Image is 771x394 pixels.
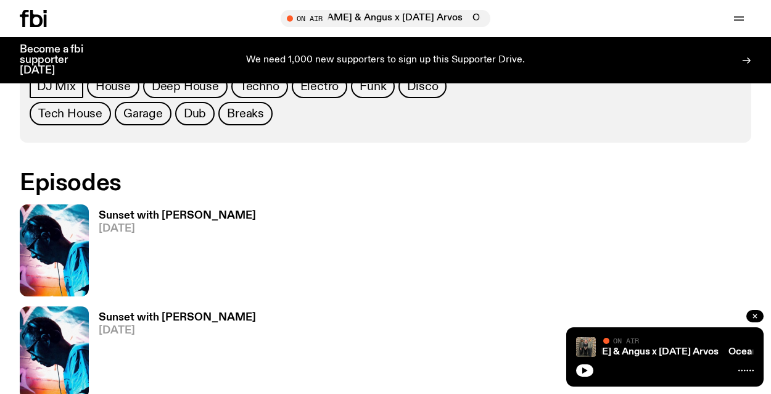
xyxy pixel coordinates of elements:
[281,10,490,27] button: On AirOcean [PERSON_NAME] & Angus x [DATE] ArvosOcean [PERSON_NAME] & Angus x [DATE] Arvos
[123,107,163,120] span: Garage
[227,107,264,120] span: Breaks
[143,75,228,98] a: Deep House
[292,75,348,98] a: Electro
[20,204,89,296] img: Simon Caldwell stands side on, looking downwards. He has headphones on. Behind him is a brightly ...
[96,80,131,93] span: House
[407,80,438,93] span: Disco
[240,80,279,93] span: Techno
[613,337,639,345] span: On Air
[300,80,339,93] span: Electro
[231,75,288,98] a: Techno
[20,44,99,76] h3: Become a fbi supporter [DATE]
[30,102,111,125] a: Tech House
[99,224,256,234] span: [DATE]
[184,107,206,120] span: Dub
[37,80,76,93] span: DJ Mix
[30,75,83,98] a: DJ Mix
[351,75,395,98] a: Funk
[89,211,256,296] a: Sunset with [PERSON_NAME][DATE]
[398,75,447,98] a: Disco
[99,312,256,323] h3: Sunset with [PERSON_NAME]
[38,107,102,120] span: Tech House
[99,325,256,336] span: [DATE]
[360,80,386,93] span: Funk
[498,347,719,357] a: Ocean [PERSON_NAME] & Angus x [DATE] Arvos
[115,102,171,125] a: Garage
[246,55,525,66] p: We need 1,000 new supporters to sign up this Supporter Drive.
[152,80,219,93] span: Deep House
[99,211,256,221] h3: Sunset with [PERSON_NAME]
[20,172,256,195] h2: Episodes
[218,102,273,125] a: Breaks
[87,75,139,98] a: House
[175,102,215,125] a: Dub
